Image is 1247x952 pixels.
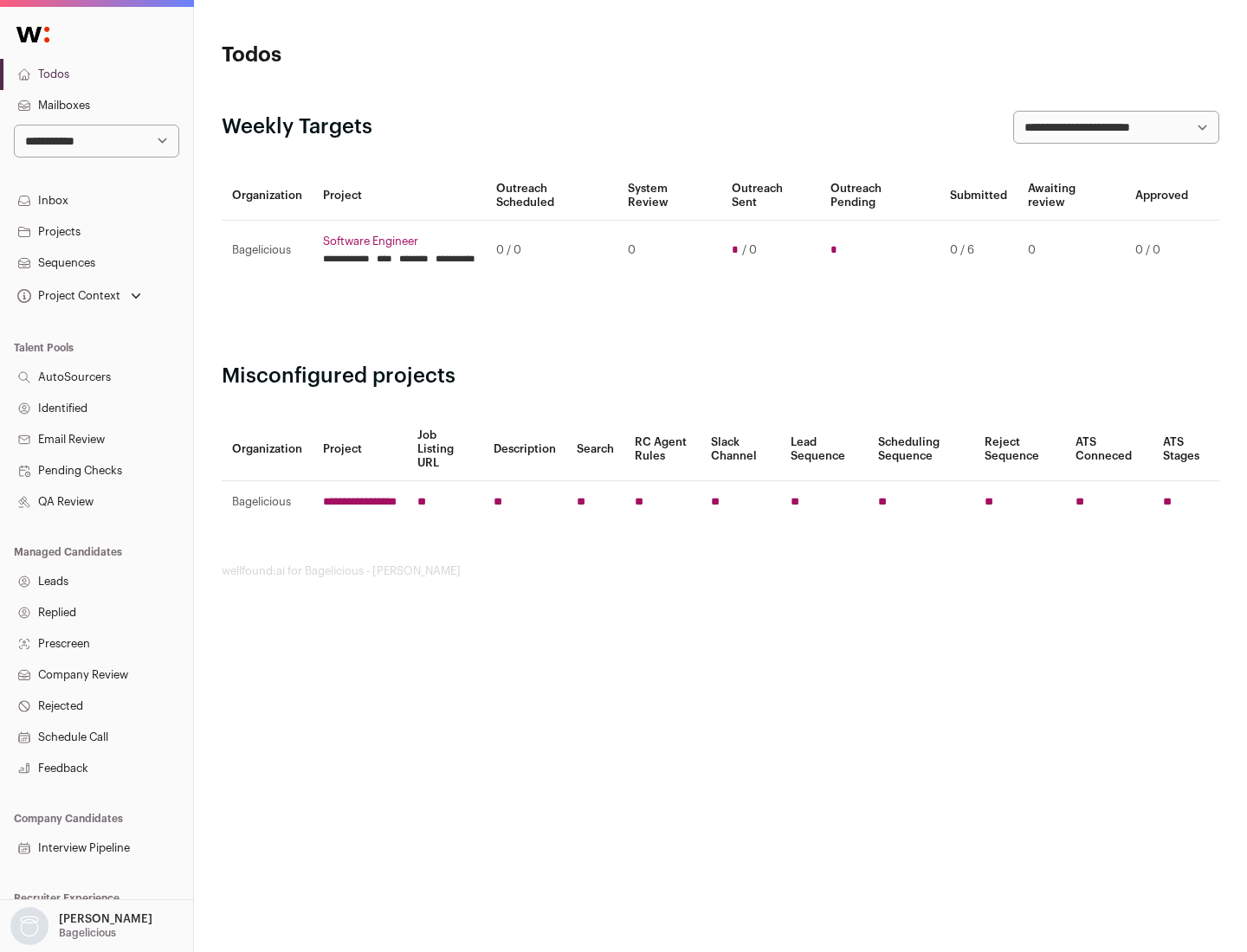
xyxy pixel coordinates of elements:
[721,171,821,221] th: Outreach Sent
[313,171,486,221] th: Project
[780,418,868,481] th: Lead Sequence
[59,912,152,926] p: [PERSON_NAME]
[486,171,617,221] th: Outreach Scheduled
[1018,171,1125,221] th: Awaiting review
[222,221,313,280] td: Bagelicious
[940,221,1018,280] td: 0 / 6
[940,171,1018,221] th: Submitted
[868,418,974,481] th: Scheduling Sequence
[617,171,720,221] th: System Review
[1065,418,1152,481] th: ATS Conneced
[974,418,1066,481] th: Reject Sequence
[1125,171,1199,221] th: Approved
[407,418,483,481] th: Job Listing URL
[1018,221,1125,280] td: 0
[624,418,700,481] th: RC Agent Rules
[566,418,624,481] th: Search
[486,221,617,280] td: 0 / 0
[222,481,313,524] td: Bagelicious
[222,171,313,221] th: Organization
[10,907,48,945] img: nopic.png
[1153,418,1219,481] th: ATS Stages
[742,243,757,257] span: / 0
[1125,221,1199,280] td: 0 / 0
[7,17,59,52] img: Wellfound
[701,418,780,481] th: Slack Channel
[820,171,939,221] th: Outreach Pending
[222,418,313,481] th: Organization
[313,418,407,481] th: Project
[14,289,120,303] div: Project Context
[14,284,145,308] button: Open dropdown
[617,221,720,280] td: 0
[222,42,554,69] h1: Todos
[222,113,372,141] h2: Weekly Targets
[483,418,566,481] th: Description
[7,907,156,945] button: Open dropdown
[59,926,116,940] p: Bagelicious
[222,564,1219,578] footer: wellfound:ai for Bagelicious - [PERSON_NAME]
[222,363,1219,390] h2: Misconfigured projects
[323,235,475,248] a: Software Engineer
